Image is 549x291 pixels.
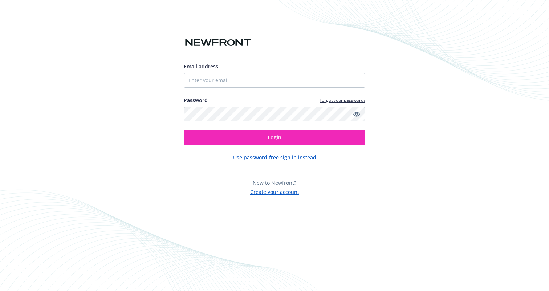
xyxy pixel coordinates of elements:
[184,63,218,70] span: Email address
[184,96,208,104] label: Password
[184,130,365,145] button: Login
[250,187,299,196] button: Create your account
[253,179,296,186] span: New to Newfront?
[268,134,281,141] span: Login
[184,73,365,88] input: Enter your email
[184,107,365,121] input: Enter your password
[233,154,316,161] button: Use password-free sign in instead
[320,97,365,103] a: Forgot your password?
[352,110,361,119] a: Show password
[184,36,252,49] img: Newfront logo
